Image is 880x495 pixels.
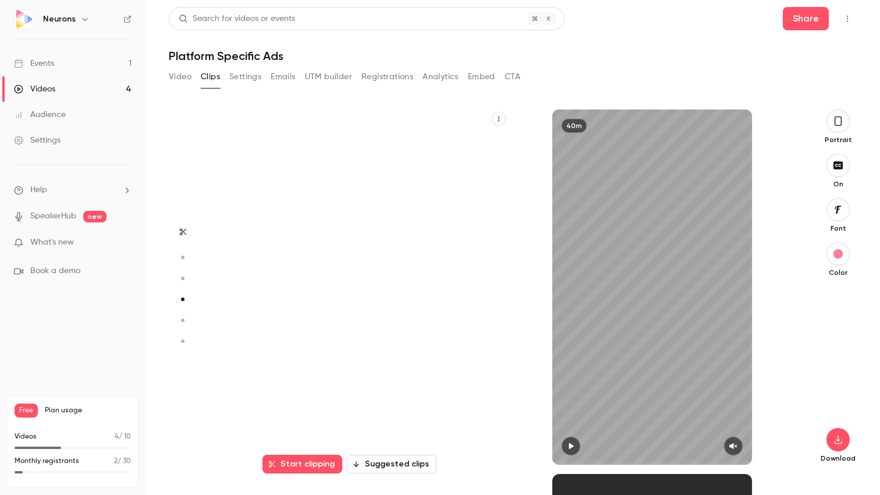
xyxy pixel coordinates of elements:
[819,454,857,463] p: Download
[118,238,132,248] iframe: Noticeable Trigger
[819,179,857,189] p: On
[14,109,66,121] div: Audience
[169,49,857,63] h1: Platform Specific Ads
[271,68,295,86] button: Emails
[45,406,131,415] span: Plan usage
[229,68,261,86] button: Settings
[15,432,37,442] p: Videos
[468,68,495,86] button: Embed
[30,236,74,249] span: What's new
[169,68,191,86] button: Video
[30,265,80,277] span: Book a demo
[15,456,79,466] p: Monthly registrants
[361,68,413,86] button: Registrations
[83,211,107,222] span: new
[115,432,131,442] p: / 10
[819,224,857,233] p: Font
[15,10,33,29] img: Neurons
[819,135,857,144] p: Portrait
[505,68,520,86] button: CTA
[423,68,459,86] button: Analytics
[14,83,55,95] div: Videos
[14,184,132,196] li: help-dropdown-opener
[179,13,295,25] div: Search for videos or events
[819,268,857,277] p: Color
[43,13,76,25] h6: Neurons
[15,404,38,418] span: Free
[30,210,76,222] a: SpeakerHub
[305,68,352,86] button: UTM builder
[262,455,342,473] button: Start clipping
[114,456,131,466] p: / 30
[115,433,119,440] span: 4
[30,184,47,196] span: Help
[838,9,857,28] button: Top Bar Actions
[201,68,220,86] button: Clips
[114,458,118,465] span: 2
[562,119,587,133] div: 40m
[783,7,829,30] button: Share
[14,135,61,146] div: Settings
[14,58,54,69] div: Events
[347,455,437,473] button: Suggested clips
